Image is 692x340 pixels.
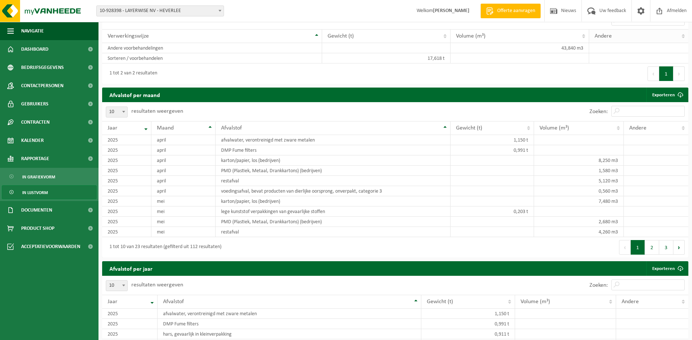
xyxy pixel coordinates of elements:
a: In lijstvorm [2,185,97,199]
td: 1,580 m3 [534,166,624,176]
span: Volume (m³) [456,33,486,39]
td: mei [151,227,215,237]
td: 2025 [102,176,151,186]
span: 10-928398 - LAYERWISE NV - HEVERLEE [97,6,224,16]
td: 2025 [102,135,151,145]
span: Volume (m³) [521,299,550,305]
strong: [PERSON_NAME] [433,8,469,13]
td: Andere voorbehandelingen [102,43,322,53]
span: Contactpersonen [21,77,63,95]
td: DMP Fume filters [158,319,421,329]
button: Previous [647,66,659,81]
a: Offerte aanvragen [480,4,541,18]
td: 1,150 t [451,135,534,145]
td: 8,250 m3 [534,155,624,166]
td: april [151,155,215,166]
td: 0,911 t [421,329,515,339]
td: karton/papier, los (bedrijven) [216,155,451,166]
span: 10-928398 - LAYERWISE NV - HEVERLEE [96,5,224,16]
label: resultaten weergeven [131,108,183,114]
td: mei [151,206,215,217]
span: 10 [106,107,128,117]
td: DMP Fume filters [216,145,451,155]
td: 2025 [102,309,158,319]
td: april [151,186,215,196]
td: 1,150 t [421,309,515,319]
button: Previous [619,240,631,255]
span: Gewicht (t) [456,125,482,131]
td: mei [151,196,215,206]
button: Next [673,66,685,81]
td: april [151,135,215,145]
span: Jaar [108,299,117,305]
label: resultaten weergeven [131,282,183,288]
td: 0,991 t [451,145,534,155]
td: 2025 [102,217,151,227]
td: april [151,166,215,176]
span: Documenten [21,201,52,219]
td: afvalwater, verontreinigd met zware metalen [158,309,421,319]
td: 0,560 m3 [534,186,624,196]
td: restafval [216,227,451,237]
td: 2025 [102,329,158,339]
button: 1 [631,240,645,255]
button: 2 [645,240,659,255]
td: 2025 [102,319,158,329]
span: Gewicht (t) [427,299,453,305]
span: Andere [595,33,612,39]
td: 0,203 t [451,206,534,217]
td: mei [151,217,215,227]
td: hars, gevaarlijk in kleinverpakking [158,329,421,339]
td: 4,260 m3 [534,227,624,237]
span: Bedrijfsgegevens [21,58,64,77]
td: 2025 [102,166,151,176]
td: voedingsafval, bevat producten van dierlijke oorsprong, onverpakt, categorie 3 [216,186,451,196]
h2: Afvalstof per maand [102,88,167,102]
td: 7,480 m3 [534,196,624,206]
button: Next [673,240,685,255]
label: Zoeken: [589,109,608,115]
td: lege kunststof verpakkingen van gevaarlijke stoffen [216,206,451,217]
td: 43,840 m3 [451,43,589,53]
td: 0,991 t [421,319,515,329]
td: 2025 [102,145,151,155]
span: Offerte aanvragen [495,7,537,15]
td: 2025 [102,227,151,237]
a: Exporteren [646,88,688,102]
h2: Afvalstof per jaar [102,261,160,275]
span: Product Shop [21,219,54,237]
span: Gebruikers [21,95,49,113]
span: Jaar [108,125,117,131]
a: Exporteren [646,261,688,276]
td: 17,618 t [322,53,451,63]
td: april [151,176,215,186]
span: Navigatie [21,22,44,40]
td: 5,120 m3 [534,176,624,186]
span: In grafiekvorm [22,170,55,184]
div: 1 tot 2 van 2 resultaten [106,67,157,80]
span: 10 [106,281,127,291]
span: Rapportage [21,150,49,168]
td: karton/papier, los (bedrijven) [216,196,451,206]
span: 10 [106,280,128,291]
td: april [151,145,215,155]
td: PMD (Plastiek, Metaal, Drankkartons) (bedrijven) [216,166,451,176]
span: Kalender [21,131,44,150]
td: restafval [216,176,451,186]
div: 1 tot 10 van 23 resultaten (gefilterd uit 112 resultaten) [106,241,221,254]
span: Gewicht (t) [328,33,354,39]
button: 3 [659,240,673,255]
td: afvalwater, verontreinigd met zware metalen [216,135,451,145]
span: 10 [106,107,127,117]
span: Afvalstof [163,299,184,305]
span: Andere [629,125,646,131]
span: Maand [157,125,174,131]
span: Afvalstof [221,125,242,131]
label: Zoeken: [589,18,608,23]
label: Zoeken: [589,282,608,288]
span: Contracten [21,113,50,131]
td: PMD (Plastiek, Metaal, Drankkartons) (bedrijven) [216,217,451,227]
a: In grafiekvorm [2,170,97,183]
span: Dashboard [21,40,49,58]
td: 2025 [102,196,151,206]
